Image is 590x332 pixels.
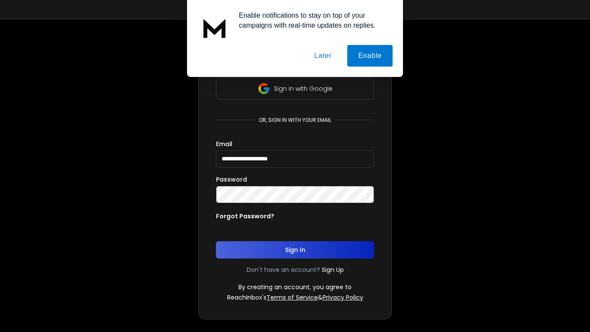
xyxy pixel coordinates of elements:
[303,45,342,67] button: Later
[238,283,352,291] p: By creating an account, you agree to
[216,176,247,182] label: Password
[216,78,374,99] button: Sign in with Google
[227,293,363,302] p: ReachInbox's &
[232,10,393,30] div: Enable notifications to stay on top of your campaigns with real-time updates on replies.
[347,45,393,67] button: Enable
[216,212,274,220] p: Forgot Password?
[197,10,232,45] img: notification icon
[216,141,232,147] label: Email
[247,265,320,274] p: Don't have an account?
[216,241,374,259] button: Sign In
[323,293,363,302] a: Privacy Policy
[274,84,333,93] p: Sign in with Google
[266,293,318,302] a: Terms of Service
[255,117,335,124] p: or, sign in with your email
[322,265,344,274] a: Sign Up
